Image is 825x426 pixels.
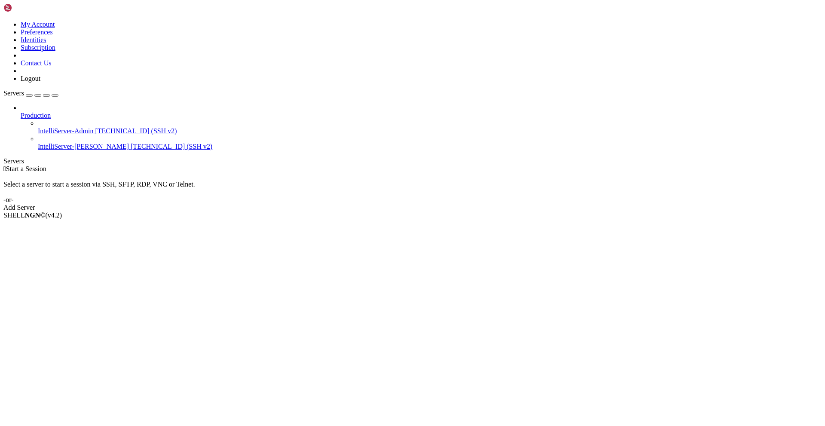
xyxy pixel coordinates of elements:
span:  [3,165,6,172]
span: Production [21,112,51,119]
span: Start a Session [6,165,46,172]
a: Subscription [21,44,55,51]
a: Logout [21,75,40,82]
img: Shellngn [3,3,53,12]
li: IntelliServer-[PERSON_NAME] [TECHNICAL_ID] (SSH v2) [38,135,822,150]
a: My Account [21,21,55,28]
a: Preferences [21,28,53,36]
span: SHELL © [3,211,62,219]
span: [TECHNICAL_ID] (SSH v2) [95,127,177,135]
b: NGN [25,211,40,219]
div: Servers [3,157,822,165]
a: Contact Us [21,59,52,67]
span: IntelliServer-Admin [38,127,93,135]
span: [TECHNICAL_ID] (SSH v2) [131,143,212,150]
a: IntelliServer-[PERSON_NAME] [TECHNICAL_ID] (SSH v2) [38,143,822,150]
span: 4.2.0 [46,211,62,219]
span: Servers [3,89,24,97]
li: Production [21,104,822,150]
a: Production [21,112,822,120]
a: Identities [21,36,46,43]
li: IntelliServer-Admin [TECHNICAL_ID] (SSH v2) [38,120,822,135]
div: Select a server to start a session via SSH, SFTP, RDP, VNC or Telnet. -or- [3,173,822,204]
div: Add Server [3,204,822,211]
span: IntelliServer-[PERSON_NAME] [38,143,129,150]
a: IntelliServer-Admin [TECHNICAL_ID] (SSH v2) [38,127,822,135]
a: Servers [3,89,58,97]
